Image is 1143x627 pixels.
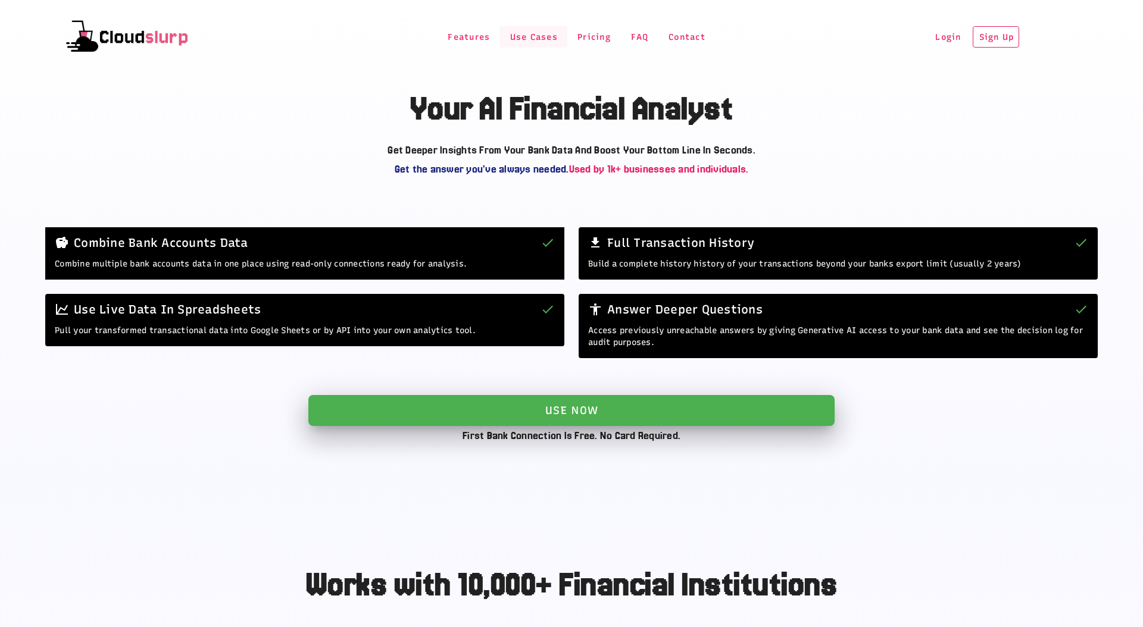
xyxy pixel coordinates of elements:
img: cloudslurp-text.png [24,18,231,56]
h1: Works with 10,000+ Financial Institutions [306,566,838,602]
div: Access previously unreachable answers by giving Generative AI access to your bank data and see th... [579,325,1098,358]
div: Pull your transformed transactional data into Google Sheets or by API into your own analytics tool. [45,325,564,346]
div: Combine multiple bank accounts data in one place using read-only connections ready for analysis. [45,258,564,280]
div: Used by 1k+ businesses and individuals. [45,159,1098,178]
div: Combine Bank Accounts Data [74,233,536,252]
button: Features [438,26,499,48]
button: Use Cases [499,26,567,48]
button: Sign Up [973,26,1019,48]
span: Pricing [577,32,611,42]
span: FAQ [630,32,648,42]
div: Build a complete history history of your transactions beyond your banks export limit (usually 2 y... [579,258,1098,280]
button: Login [929,26,967,48]
a: Sign Up [973,30,1019,42]
span: Login [935,32,961,42]
button: Pricing [567,26,620,48]
span: Sign Up [978,32,1014,42]
a: Login [929,30,973,42]
div: Answer Deeper Questions [607,300,1069,319]
a: USE Now [308,395,835,426]
span: Get the answer you've always needed. [395,163,569,175]
span: USE Now [544,404,599,417]
span: Contact [668,32,705,42]
button: Contact [658,26,715,48]
span: Features [447,32,490,42]
button: FAQ [620,26,658,48]
div: Use Live Data In Spreadsheets [74,300,536,319]
div: Full Transaction History [607,233,1069,252]
b: Get deeper insights from your bank data and boost your bottom line in seconds. [388,144,755,156]
span: Use Cases [509,32,558,42]
h2: Your AI Financial Analyst [45,90,1098,126]
div: First Bank Connection Is Free. No Card Required. [308,426,835,445]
